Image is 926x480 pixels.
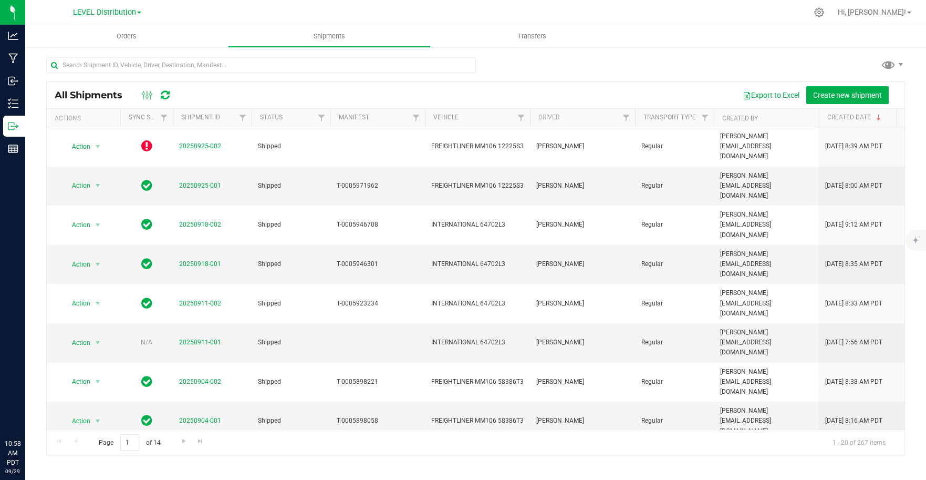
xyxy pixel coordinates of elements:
p: 10:58 AM PDT [5,439,20,467]
a: Created By [722,115,758,122]
span: Shipped [258,416,324,426]
span: [PERSON_NAME] [536,377,629,387]
span: [DATE] 8:16 AM PDT [825,416,882,426]
span: Page of 14 [90,434,169,451]
inline-svg: Outbound [8,121,18,131]
span: [PERSON_NAME] [536,259,629,269]
span: Regular [641,299,707,309]
p: 09/29 [5,467,20,475]
span: Action [63,257,91,272]
a: Created Date [827,114,883,121]
span: Regular [641,181,707,191]
inline-svg: Inventory [8,98,18,109]
span: [DATE] 7:56 AM PDT [825,338,882,348]
span: Action [63,178,91,193]
span: 1 - 20 of 267 items [824,434,894,450]
a: Status [260,114,283,121]
span: FREIGHTLINER MM106 58386T3 [431,377,524,387]
a: Vehicle [433,114,459,121]
span: Regular [641,141,707,151]
th: Driver [530,109,635,127]
a: 20250904-002 [179,378,221,385]
span: OUT OF SYNC! [141,139,152,154]
a: 20250904-001 [179,417,221,424]
span: [PERSON_NAME] [536,181,629,191]
span: [PERSON_NAME][EMAIL_ADDRESS][DOMAIN_NAME] [720,367,813,397]
span: [DATE] 8:39 AM PDT [825,141,882,151]
span: INTERNATIONAL 64702L3 [431,220,524,230]
span: In Sync [141,217,152,232]
span: select [91,374,105,389]
a: 20250911-001 [179,339,221,346]
span: In Sync [141,296,152,311]
span: Shipped [258,259,324,269]
span: T-0005946708 [337,220,419,230]
iframe: Resource center unread badge [31,394,44,407]
span: In Sync [141,374,152,389]
span: [DATE] 8:00 AM PDT [825,181,882,191]
a: 20250925-001 [179,182,221,189]
span: select [91,296,105,311]
span: INTERNATIONAL 64702L3 [431,259,524,269]
span: select [91,335,105,350]
span: T-0005898221 [337,377,419,387]
span: All Shipments [55,89,133,101]
span: Hi, [PERSON_NAME]! [838,8,906,16]
input: Search Shipment ID, Vehicle, Driver, Destination, Manifest... [46,57,476,73]
span: Shipped [258,220,324,230]
a: 20250911-002 [179,300,221,307]
span: In Sync [141,413,152,428]
a: Filter [155,109,173,127]
a: Filter [234,109,252,127]
a: Filter [313,109,330,127]
span: FREIGHTLINER MM106 58386T3 [431,416,524,426]
span: T-0005971962 [337,181,419,191]
span: FREIGHTLINER MM106 12225S3 [431,181,524,191]
span: INTERNATIONAL 64702L3 [431,338,524,348]
input: 1 [120,434,139,451]
span: [PERSON_NAME] [536,141,629,151]
span: select [91,257,105,272]
span: Regular [641,259,707,269]
span: [DATE] 8:33 AM PDT [825,299,882,309]
span: Create new shipment [813,91,882,99]
span: Shipped [258,299,324,309]
span: Action [63,139,91,154]
iframe: Resource center [11,396,42,427]
span: Action [63,414,91,428]
span: [PERSON_NAME][EMAIL_ADDRESS][DOMAIN_NAME] [720,406,813,436]
inline-svg: Analytics [8,30,18,41]
span: [PERSON_NAME] [536,299,629,309]
span: Action [63,374,91,389]
span: Shipped [258,377,324,387]
span: Shipments [299,32,359,41]
button: Create new shipment [806,86,889,104]
inline-svg: Reports [8,144,18,154]
a: Filter [513,109,530,127]
span: [PERSON_NAME][EMAIL_ADDRESS][DOMAIN_NAME] [720,210,813,240]
span: LEVEL Distribution [73,8,136,17]
span: [DATE] 9:12 AM PDT [825,220,882,230]
span: Shipped [258,338,324,348]
a: Go to the last page [193,434,208,448]
a: Filter [618,109,635,127]
a: 20250918-002 [179,221,221,228]
span: select [91,414,105,428]
inline-svg: Inbound [8,76,18,86]
div: Actions [55,115,116,122]
span: Action [63,296,91,311]
span: select [91,139,105,154]
span: T-0005898058 [337,416,419,426]
span: T-0005923234 [337,299,419,309]
span: Action [63,335,91,350]
span: [DATE] 8:38 AM PDT [825,377,882,387]
a: Transfers [431,25,633,47]
span: [PERSON_NAME] [536,338,629,348]
span: Regular [641,416,707,426]
span: [PERSON_NAME] [536,220,629,230]
a: Filter [408,109,425,127]
span: Regular [641,338,707,348]
span: [PERSON_NAME][EMAIL_ADDRESS][DOMAIN_NAME] [720,171,813,201]
a: Transport Type [643,114,696,121]
a: Manifest [339,114,369,121]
